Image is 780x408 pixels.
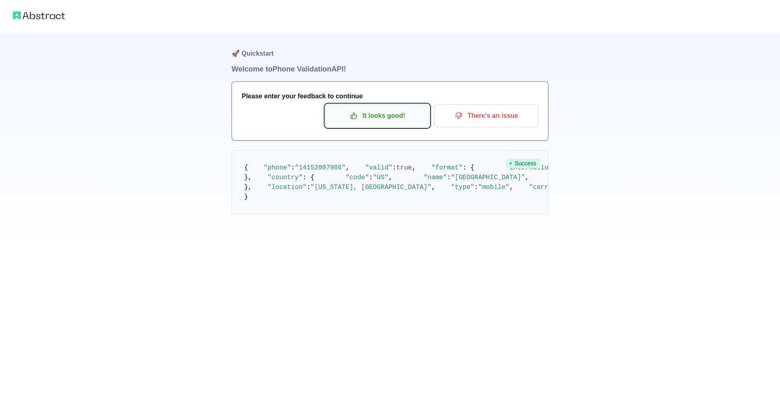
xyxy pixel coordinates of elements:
[268,184,307,191] span: "location"
[244,164,248,171] span: {
[303,174,314,181] span: : {
[447,174,451,181] span: :
[346,174,369,181] span: "code"
[529,184,564,191] span: "carrier"
[451,174,525,181] span: "[GEOGRAPHIC_DATA]"
[268,174,303,181] span: "country"
[505,164,564,171] span: "international"
[244,164,759,201] code: }, }, }
[242,91,538,101] h3: Please enter your feedback to continue
[424,174,447,181] span: "name"
[474,184,479,191] span: :
[463,164,474,171] span: : {
[506,158,540,168] span: Success
[396,164,412,171] span: true
[310,184,431,191] span: "[US_STATE], [GEOGRAPHIC_DATA]"
[346,164,350,171] span: ,
[307,184,311,191] span: :
[525,174,529,181] span: ,
[451,184,474,191] span: "type"
[509,184,513,191] span: ,
[392,164,396,171] span: :
[232,33,548,63] h1: 🚀 Quickstart
[431,164,463,171] span: "format"
[440,109,532,123] p: There's an issue
[369,174,373,181] span: :
[232,63,548,75] h1: Welcome to Phone Validation API!
[264,164,291,171] span: "phone"
[13,10,65,21] img: Abstract logo
[291,164,295,171] span: :
[434,104,538,127] button: There's an issue
[295,164,346,171] span: "14152007986"
[365,164,392,171] span: "valid"
[412,164,416,171] span: ,
[331,109,423,123] p: It looks good!
[478,184,509,191] span: "mobile"
[325,104,429,127] button: It looks good!
[373,174,388,181] span: "US"
[388,174,392,181] span: ,
[431,184,435,191] span: ,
